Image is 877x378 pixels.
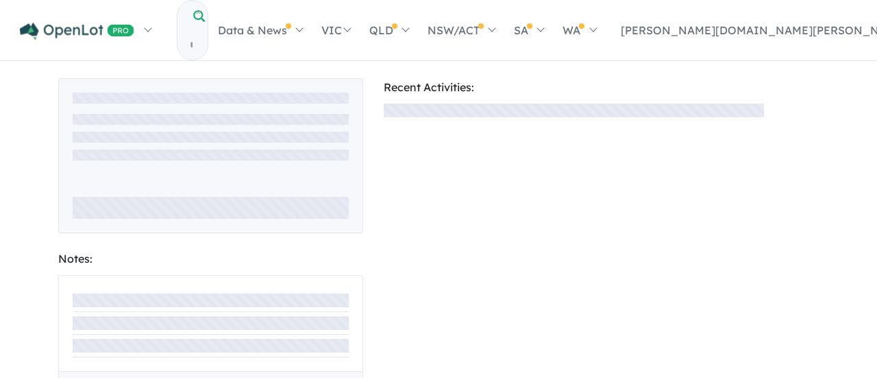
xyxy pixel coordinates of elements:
[208,6,312,54] a: Data & News
[20,23,134,40] img: Openlot PRO Logo White
[553,6,605,54] a: WA
[177,30,205,60] input: Try estate name, suburb, builder or developer
[360,6,418,54] a: QLD
[384,78,764,97] div: Recent Activities:
[58,250,363,268] div: Notes:
[312,6,360,54] a: VIC
[418,6,504,54] a: NSW/ACT
[504,6,553,54] a: SA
